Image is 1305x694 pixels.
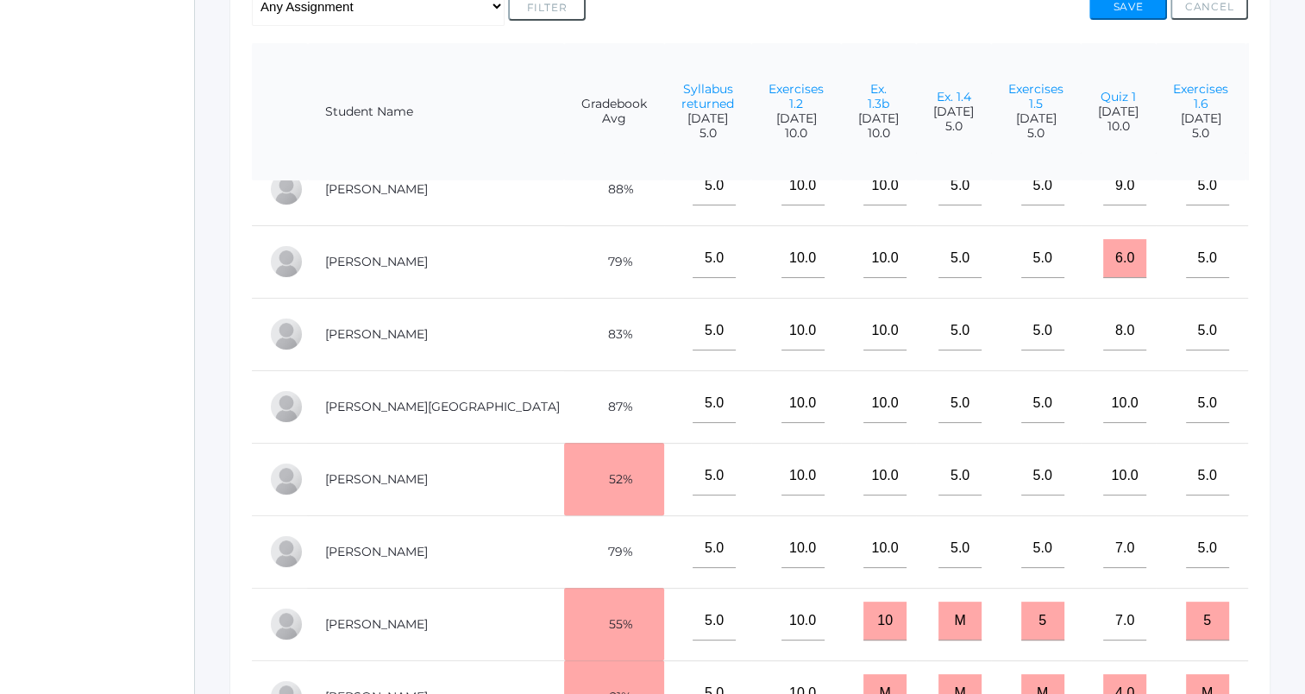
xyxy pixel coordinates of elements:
[1008,111,1063,126] span: [DATE]
[681,81,734,111] a: Syllabus returned
[325,399,560,414] a: [PERSON_NAME][GEOGRAPHIC_DATA]
[1098,119,1139,134] span: 10.0
[564,515,664,588] td: 79%
[325,616,428,632] a: [PERSON_NAME]
[325,326,428,342] a: [PERSON_NAME]
[769,126,824,141] span: 10.0
[269,172,304,206] div: Reese Carr
[1101,89,1136,104] a: Quiz 1
[858,111,899,126] span: [DATE]
[1173,126,1228,141] span: 5.0
[681,111,734,126] span: [DATE]
[325,181,428,197] a: [PERSON_NAME]
[769,111,824,126] span: [DATE]
[269,607,304,641] div: Emme Renz
[858,126,899,141] span: 10.0
[325,544,428,559] a: [PERSON_NAME]
[564,588,664,660] td: 55%
[325,471,428,487] a: [PERSON_NAME]
[1008,126,1063,141] span: 5.0
[769,81,824,111] a: Exercises 1.2
[564,298,664,370] td: 83%
[1173,81,1228,111] a: Exercises 1.6
[1173,111,1228,126] span: [DATE]
[681,126,734,141] span: 5.0
[937,89,971,104] a: Ex. 1.4
[1008,81,1063,111] a: Exercises 1.5
[269,244,304,279] div: LaRae Erner
[269,534,304,569] div: Wylie Myers
[308,43,564,181] th: Student Name
[325,254,428,269] a: [PERSON_NAME]
[564,43,664,181] th: Gradebook Avg
[868,81,889,111] a: Ex. 1.3b
[1098,104,1139,119] span: [DATE]
[564,370,664,443] td: 87%
[933,119,974,134] span: 5.0
[269,462,304,496] div: Ryan Lawler
[269,389,304,424] div: Austin Hill
[564,153,664,225] td: 88%
[564,225,664,298] td: 79%
[933,104,974,119] span: [DATE]
[269,317,304,351] div: Wyatt Hill
[564,443,664,515] td: 52%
